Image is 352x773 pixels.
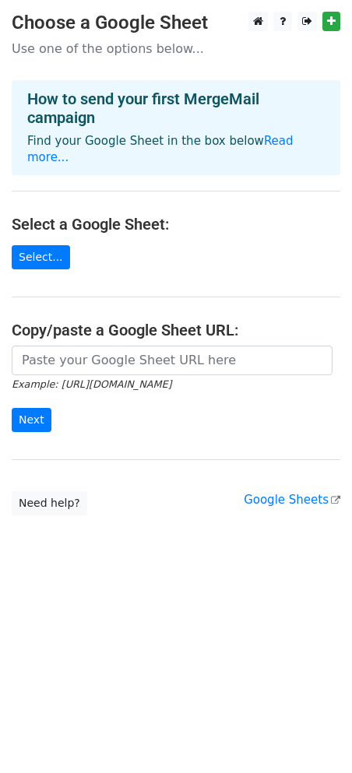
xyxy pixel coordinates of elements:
[12,40,340,57] p: Use one of the options below...
[27,90,325,127] h4: How to send your first MergeMail campaign
[12,346,333,375] input: Paste your Google Sheet URL here
[27,134,294,164] a: Read more...
[12,491,87,515] a: Need help?
[12,245,70,269] a: Select...
[12,408,51,432] input: Next
[12,215,340,234] h4: Select a Google Sheet:
[12,378,171,390] small: Example: [URL][DOMAIN_NAME]
[244,493,340,507] a: Google Sheets
[27,133,325,166] p: Find your Google Sheet in the box below
[12,321,340,339] h4: Copy/paste a Google Sheet URL:
[12,12,340,34] h3: Choose a Google Sheet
